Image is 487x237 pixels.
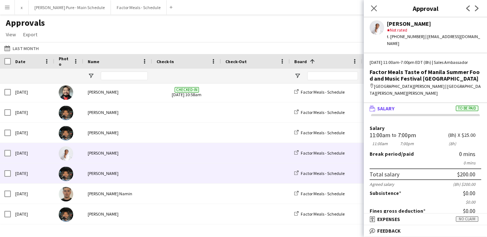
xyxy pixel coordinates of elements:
[11,143,54,163] div: [DATE]
[364,103,487,114] mat-expansion-panel-header: SalaryTo be paid
[175,87,199,93] span: Checked-in
[83,102,152,122] div: [PERSON_NAME]
[364,4,487,13] h3: Approval
[294,73,301,79] button: Open Filter Menu
[59,56,70,67] span: Photo
[301,191,345,196] span: Factor Meals - Schedule
[59,207,73,222] img: Mamoun Elsiddig
[301,110,345,115] span: Factor Meals - Schedule
[301,89,345,95] span: Factor Meals - Schedule
[370,190,401,196] label: Subsistence
[294,130,345,135] a: Factor Meals - Schedule
[301,150,345,156] span: Factor Meals - Schedule
[301,211,345,217] span: Factor Meals - Schedule
[463,208,481,214] div: $0.00
[459,151,481,157] div: 0 mins
[370,171,399,178] div: Total salary
[11,163,54,183] div: [DATE]
[377,105,395,112] span: Salary
[157,82,217,102] span: [DATE] 10:58am
[88,73,94,79] button: Open Filter Menu
[364,225,487,236] mat-expansion-panel-header: Feedback
[294,191,345,196] a: Factor Meals - Schedule
[29,0,111,15] button: [PERSON_NAME] Pure - Main Schedule
[370,126,481,131] label: Salary
[370,151,401,157] span: Break period
[377,228,401,234] span: Feedback
[11,123,54,143] div: [DATE]
[294,171,345,176] a: Factor Meals - Schedule
[294,150,345,156] a: Factor Meals - Schedule
[448,141,456,146] div: 8h
[157,59,174,64] span: Check-In
[59,106,73,120] img: Mamoun Elsiddig
[456,106,478,111] span: To be paid
[11,184,54,204] div: [DATE]
[225,59,247,64] span: Check-Out
[456,216,478,222] span: No claim
[370,151,414,157] label: /paid
[83,143,152,163] div: [PERSON_NAME]
[294,110,345,115] a: Factor Meals - Schedule
[88,59,99,64] span: Name
[59,167,73,181] img: Mamoun Elsiddig
[294,211,345,217] a: Factor Meals - Schedule
[294,89,345,95] a: Factor Meals - Schedule
[83,204,152,224] div: [PERSON_NAME]
[20,30,40,39] a: Export
[83,163,152,183] div: [PERSON_NAME]
[463,190,481,196] div: $0.00
[370,132,390,138] div: 11:00am
[370,181,394,187] div: Agreed salary
[392,132,396,138] div: to
[398,141,416,146] div: 7:00pm
[83,123,152,143] div: [PERSON_NAME]
[59,187,73,201] img: Parsa Moradjou Namin
[3,44,40,53] button: Last Month
[370,59,481,66] div: [DATE] 11:00am-7:00pm EDT (8h) | Sales Ambassador
[448,132,456,138] div: 8h
[11,102,54,122] div: [DATE]
[370,69,481,82] div: Factor Meals Taste of Manila Summer Food and Music Festival [GEOGRAPHIC_DATA]
[23,31,37,38] span: Export
[6,31,16,38] span: View
[370,141,390,146] div: 11:00am
[3,30,19,39] a: View
[457,171,475,178] div: $200.00
[111,0,167,15] button: Factor Meals - Schedule
[15,0,29,15] button: x
[453,181,481,187] div: (8h) $200.00
[398,132,416,138] div: 7:00pm
[11,204,54,224] div: [DATE]
[83,82,152,102] div: [PERSON_NAME]
[11,82,54,102] div: [DATE]
[364,214,487,225] mat-expansion-panel-header: ExpensesNo claim
[59,85,73,100] img: Faisal Khawaja
[370,160,481,166] div: 0 mins
[59,126,73,140] img: Mamoun Elsiddig
[387,20,481,27] div: [PERSON_NAME]
[462,132,481,138] div: $25.00
[370,199,481,205] div: $0.00
[458,132,460,138] div: X
[294,59,307,64] span: Board
[370,83,481,96] div: [GEOGRAPHIC_DATA][PERSON_NAME] | [GEOGRAPHIC_DATA][PERSON_NAME][PERSON_NAME]
[307,71,358,80] input: Board Filter Input
[101,71,148,80] input: Name Filter Input
[59,146,73,161] img: Jessica Opoku-Amoah
[370,208,425,214] label: Fines gross deduction
[387,33,481,46] div: t. [PHONE_NUMBER] | [EMAIL_ADDRESS][DOMAIN_NAME]
[83,184,152,204] div: [PERSON_NAME] Namin
[301,171,345,176] span: Factor Meals - Schedule
[377,216,400,222] span: Expenses
[15,59,25,64] span: Date
[301,130,345,135] span: Factor Meals - Schedule
[387,27,481,33] div: Not rated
